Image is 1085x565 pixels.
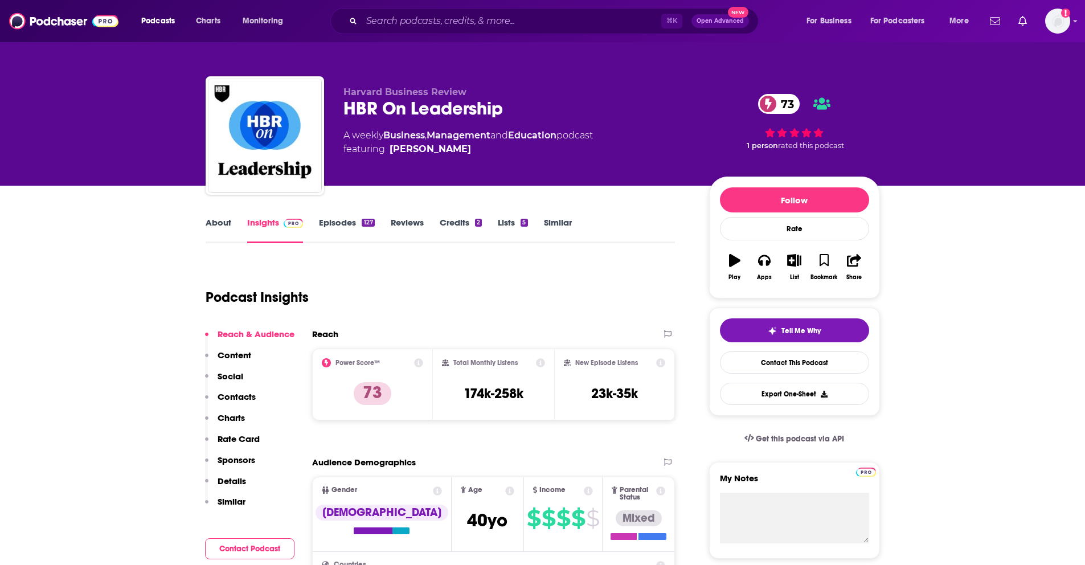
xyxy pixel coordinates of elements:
a: Contact This Podcast [720,351,869,374]
button: Content [205,350,251,371]
button: open menu [799,12,866,30]
a: Show notifications dropdown [985,11,1005,31]
span: More [949,13,969,29]
div: List [790,274,799,281]
button: Charts [205,412,245,433]
span: Income [539,486,566,494]
a: Reviews [391,217,424,243]
a: 73 [758,94,800,114]
button: Show profile menu [1045,9,1070,34]
button: Play [720,247,750,288]
img: tell me why sparkle [768,326,777,335]
p: Charts [218,412,245,423]
p: Reach & Audience [218,329,294,339]
button: Export One-Sheet [720,383,869,405]
p: Details [218,476,246,486]
span: Parental Status [620,486,654,501]
a: Lists5 [498,217,527,243]
span: Get this podcast via API [756,434,844,444]
div: Apps [757,274,772,281]
button: tell me why sparkleTell Me Why [720,318,869,342]
a: Management [427,130,490,141]
button: Bookmark [809,247,839,288]
a: Ian Fox [390,142,471,156]
img: Podchaser - Follow, Share and Rate Podcasts [9,10,118,32]
span: $ [556,509,570,527]
button: Details [205,476,246,497]
button: Sponsors [205,455,255,476]
img: HBR On Leadership [208,79,322,193]
svg: Add a profile image [1061,9,1070,18]
span: Podcasts [141,13,175,29]
a: Credits2 [440,217,482,243]
button: Apps [750,247,779,288]
button: Similar [205,496,245,517]
img: User Profile [1045,9,1070,34]
span: Monitoring [243,13,283,29]
span: $ [527,509,541,527]
p: Content [218,350,251,361]
button: open menu [133,12,190,30]
img: Podchaser Pro [856,468,876,477]
h3: 174k-258k [464,385,523,402]
span: New [728,7,748,18]
h2: Power Score™ [335,359,380,367]
div: 127 [362,219,374,227]
button: Contacts [205,391,256,412]
button: Contact Podcast [205,538,294,559]
button: open menu [863,12,941,30]
button: open menu [941,12,983,30]
div: A weekly podcast [343,129,593,156]
div: 73 1 personrated this podcast [709,87,880,157]
div: Mixed [616,510,662,526]
a: InsightsPodchaser Pro [247,217,304,243]
span: Logged in as amandalamPR [1045,9,1070,34]
a: Pro website [856,466,876,477]
a: Similar [544,217,572,243]
span: $ [542,509,555,527]
span: and [490,130,508,141]
div: Rate [720,217,869,240]
a: Education [508,130,556,141]
span: Charts [196,13,220,29]
button: Reach & Audience [205,329,294,350]
span: Age [468,486,482,494]
span: $ [571,509,585,527]
button: Follow [720,187,869,212]
p: Similar [218,496,245,507]
span: 1 person [747,141,778,150]
h3: 23k-35k [591,385,638,402]
h2: Audience Demographics [312,457,416,468]
span: $ [586,509,599,527]
span: ⌘ K [661,14,682,28]
a: About [206,217,231,243]
span: rated this podcast [778,141,844,150]
div: [DEMOGRAPHIC_DATA] [316,505,448,521]
button: open menu [235,12,298,30]
a: Charts [189,12,227,30]
div: Search podcasts, credits, & more... [341,8,769,34]
span: For Business [806,13,851,29]
img: Podchaser Pro [284,219,304,228]
a: Show notifications dropdown [1014,11,1031,31]
div: Share [846,274,862,281]
p: Contacts [218,391,256,402]
span: , [425,130,427,141]
button: Social [205,371,243,392]
p: Sponsors [218,455,255,465]
a: Get this podcast via API [735,425,854,453]
h1: Podcast Insights [206,289,309,306]
span: featuring [343,142,593,156]
a: Business [383,130,425,141]
input: Search podcasts, credits, & more... [362,12,661,30]
span: 40 yo [467,509,507,531]
button: List [779,247,809,288]
div: Bookmark [810,274,837,281]
p: 73 [354,382,391,405]
button: Share [839,247,869,288]
span: Open Advanced [697,18,744,24]
span: Harvard Business Review [343,87,466,97]
h2: New Episode Listens [575,359,638,367]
